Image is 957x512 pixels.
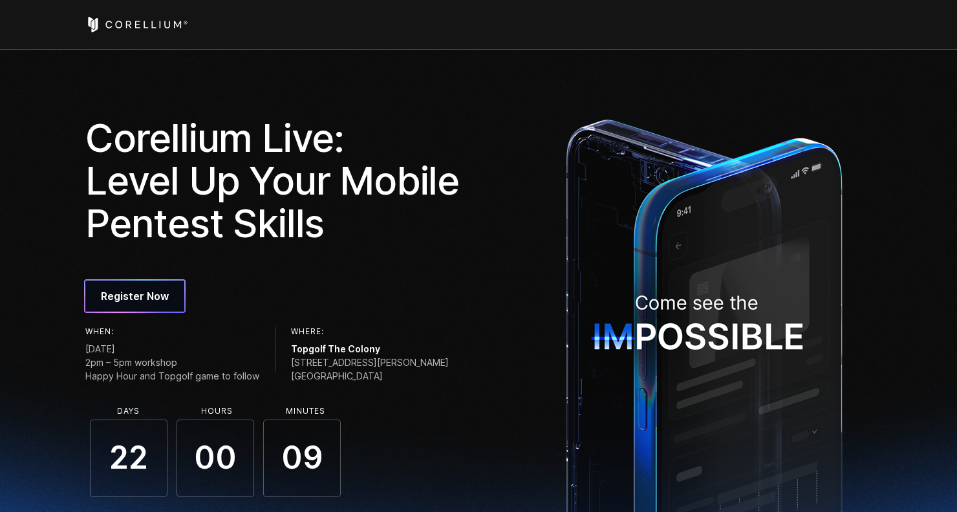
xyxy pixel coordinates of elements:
span: Register Now [101,288,169,304]
li: Days [89,407,167,416]
li: Hours [178,407,255,416]
span: [STREET_ADDRESS][PERSON_NAME] [GEOGRAPHIC_DATA] [291,356,449,383]
span: [DATE] [85,342,259,356]
span: 09 [263,420,341,497]
h1: Corellium Live: Level Up Your Mobile Pentest Skills [85,116,469,244]
a: Corellium Home [85,17,188,32]
span: 00 [177,420,254,497]
li: Minutes [266,407,344,416]
span: 2pm – 5pm workshop Happy Hour and Topgolf game to follow [85,356,259,383]
h6: Where: [291,327,449,336]
h6: When: [85,327,259,336]
a: Register Now [85,281,184,312]
span: Topgolf The Colony [291,342,449,356]
span: 22 [90,420,167,497]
